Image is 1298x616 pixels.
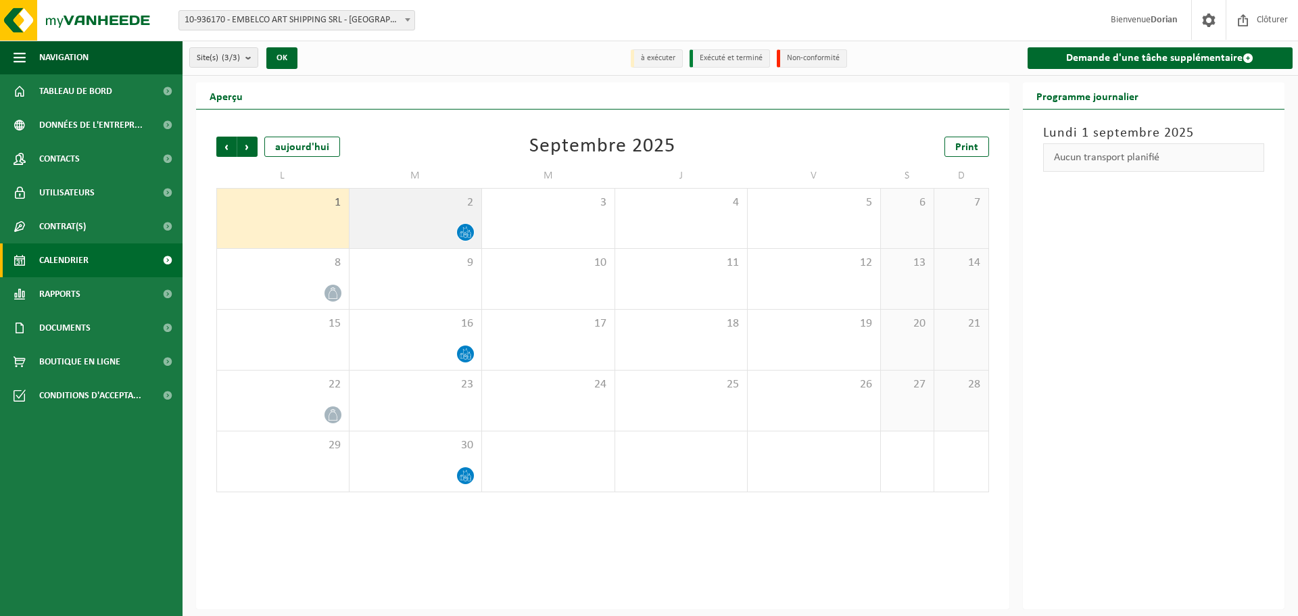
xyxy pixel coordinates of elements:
[39,74,112,108] span: Tableau de bord
[489,256,608,270] span: 10
[224,316,342,331] span: 15
[941,256,981,270] span: 14
[881,164,935,188] td: S
[941,316,981,331] span: 21
[356,316,475,331] span: 16
[622,377,741,392] span: 25
[39,142,80,176] span: Contacts
[197,48,240,68] span: Site(s)
[224,195,342,210] span: 1
[264,137,340,157] div: aujourd'hui
[888,377,928,392] span: 27
[224,438,342,453] span: 29
[489,195,608,210] span: 3
[1043,143,1265,172] div: Aucun transport planifié
[216,164,350,188] td: L
[489,377,608,392] span: 24
[356,377,475,392] span: 23
[489,316,608,331] span: 17
[1028,47,1293,69] a: Demande d'une tâche supplémentaire
[39,176,95,210] span: Utilisateurs
[631,49,683,68] li: à exécuter
[754,316,873,331] span: 19
[888,195,928,210] span: 6
[39,210,86,243] span: Contrat(s)
[39,277,80,311] span: Rapports
[39,243,89,277] span: Calendrier
[888,316,928,331] span: 20
[482,164,615,188] td: M
[216,137,237,157] span: Précédent
[529,137,675,157] div: Septembre 2025
[622,316,741,331] span: 18
[615,164,748,188] td: J
[1151,15,1178,25] strong: Dorian
[224,256,342,270] span: 8
[1023,82,1152,109] h2: Programme journalier
[754,256,873,270] span: 12
[777,49,847,68] li: Non-conformité
[356,195,475,210] span: 2
[754,377,873,392] span: 26
[1043,123,1265,143] h3: Lundi 1 septembre 2025
[356,256,475,270] span: 9
[888,256,928,270] span: 13
[944,137,989,157] a: Print
[754,195,873,210] span: 5
[179,11,414,30] span: 10-936170 - EMBELCO ART SHIPPING SRL - ETTERBEEK
[39,379,141,412] span: Conditions d'accepta...
[39,108,143,142] span: Données de l'entrepr...
[222,53,240,62] count: (3/3)
[748,164,881,188] td: V
[941,377,981,392] span: 28
[178,10,415,30] span: 10-936170 - EMBELCO ART SHIPPING SRL - ETTERBEEK
[622,256,741,270] span: 11
[690,49,770,68] li: Exécuté et terminé
[39,41,89,74] span: Navigation
[622,195,741,210] span: 4
[350,164,483,188] td: M
[934,164,988,188] td: D
[189,47,258,68] button: Site(s)(3/3)
[941,195,981,210] span: 7
[266,47,297,69] button: OK
[237,137,258,157] span: Suivant
[39,311,91,345] span: Documents
[356,438,475,453] span: 30
[955,142,978,153] span: Print
[39,345,120,379] span: Boutique en ligne
[196,82,256,109] h2: Aperçu
[224,377,342,392] span: 22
